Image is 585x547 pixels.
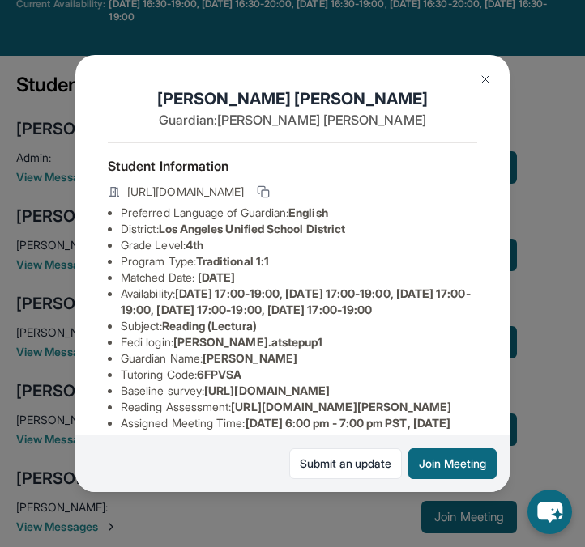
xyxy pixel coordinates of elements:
span: [URL][DOMAIN_NAME][PERSON_NAME] [231,400,451,413]
li: Matched Date: [121,269,477,286]
span: 4th [186,238,203,252]
span: [URL][DOMAIN_NAME] [204,384,330,397]
button: Join Meeting [408,448,497,479]
li: Subject : [121,318,477,334]
span: [PERSON_NAME] [203,351,297,365]
h1: [PERSON_NAME] [PERSON_NAME] [108,87,477,110]
li: District: [121,221,477,237]
span: Traditional 1:1 [196,254,269,268]
li: Availability: [121,286,477,318]
li: Grade Level: [121,237,477,253]
span: Los Angeles Unified School District [159,222,345,235]
li: Program Type: [121,253,477,269]
li: Guardian Name : [121,350,477,367]
span: [DATE] 17:00-19:00, [DATE] 17:00-19:00, [DATE] 17:00-19:00, [DATE] 17:00-19:00, [DATE] 17:00-19:00 [121,286,471,316]
span: [URL][DOMAIN_NAME] [127,184,244,200]
li: Eedi login : [121,334,477,350]
li: Assigned Meeting Time : [121,415,477,447]
span: [DATE] [198,270,235,284]
span: English [288,206,328,219]
li: Reading Assessment : [121,399,477,415]
span: [PERSON_NAME].atstepup1 [173,335,323,349]
a: Submit an update [289,448,402,479]
li: Preferred Language of Guardian: [121,205,477,221]
img: Close Icon [479,73,492,86]
h4: Student Information [108,156,477,176]
button: chat-button [527,490,572,534]
span: 6FPVSA [197,367,241,381]
p: Guardian: [PERSON_NAME] [PERSON_NAME] [108,110,477,129]
span: Reading (Lectura) [162,319,257,333]
li: Tutoring Code : [121,367,477,383]
span: [DATE] 6:00 pm - 7:00 pm PST, [DATE] 6:00 pm - 7:00 pm PST [121,416,450,446]
li: Baseline survey : [121,383,477,399]
button: Copy link [254,182,273,201]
